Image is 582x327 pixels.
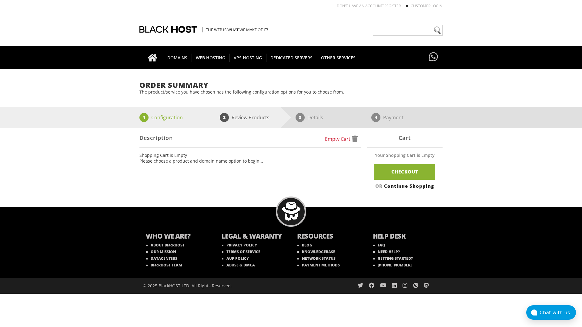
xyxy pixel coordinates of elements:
a: PAYMENT METHODS [297,263,340,268]
a: NETWORK STATUS [297,256,336,261]
a: DOMAINS [163,46,192,69]
a: VPS HOSTING [229,46,266,69]
div: © 2025 BlackHOST LTD. All Rights Reserved. [143,278,288,294]
a: PRIVACY POLICY [222,243,257,248]
a: Customer Login [411,3,442,8]
a: AUP POLICY [222,256,249,261]
a: WEB HOSTING [192,46,230,69]
div: Chat with us [540,310,576,315]
b: HELP DESK [373,231,436,242]
a: GETTING STARTED? [373,256,413,261]
span: 4 [371,113,380,122]
a: OUR MISSION [146,249,176,254]
a: Have questions? [427,46,440,68]
a: TERMS OF SERVICE [222,249,260,254]
a: Continue Shopping [384,183,434,189]
a: BLOG [297,243,312,248]
div: Description [139,128,361,148]
span: WEB HOSTING [192,54,230,62]
a: Go to homepage [142,46,163,69]
a: BlackHOST TEAM [146,263,182,268]
p: Payment [383,113,403,122]
b: WHO WE ARE? [146,231,209,242]
p: Configuration [151,113,183,122]
b: RESOURCES [297,231,361,242]
img: BlackHOST mascont, Blacky. [282,202,301,221]
span: 2 [220,113,229,122]
div: Cart [367,128,443,148]
a: ABOUT BlackHOST [146,243,185,248]
div: Your Shopping Cart is Empty [367,152,443,164]
input: Need help? [373,25,443,36]
a: ABUSE & DMCA [222,263,255,268]
a: DEDICATED SERVERS [266,46,317,69]
b: LEGAL & WARANTY [222,231,285,242]
a: DATACENTERS [146,256,177,261]
span: The Web is what we make of it! [202,27,268,32]
span: OTHER SERVICES [317,54,360,62]
a: KNOWLEDGEBASE [297,249,335,254]
a: REGISTER [384,3,401,8]
span: 3 [296,113,305,122]
a: NEED HELP? [373,249,400,254]
ul: Shopping Cart is Empty Please choose a product and domain name option to begin... [139,152,361,164]
button: Chat with us [526,305,576,320]
span: DEDICATED SERVERS [266,54,317,62]
p: The product/service you have chosen has the following configuration options for you to choose from. [139,89,443,95]
div: OR [367,183,443,189]
p: Details [307,113,323,122]
h1: Order Summary [139,81,443,89]
span: 1 [139,113,149,122]
a: Checkout [374,164,435,180]
a: [PHONE_NUMBER] [373,263,412,268]
p: Review Products [232,113,269,122]
span: VPS HOSTING [229,54,266,62]
a: FAQ [373,243,385,248]
span: DOMAINS [163,54,192,62]
a: Empty Cart [325,136,358,142]
a: OTHER SERVICES [317,46,360,69]
li: Don't have an account? [328,3,401,8]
